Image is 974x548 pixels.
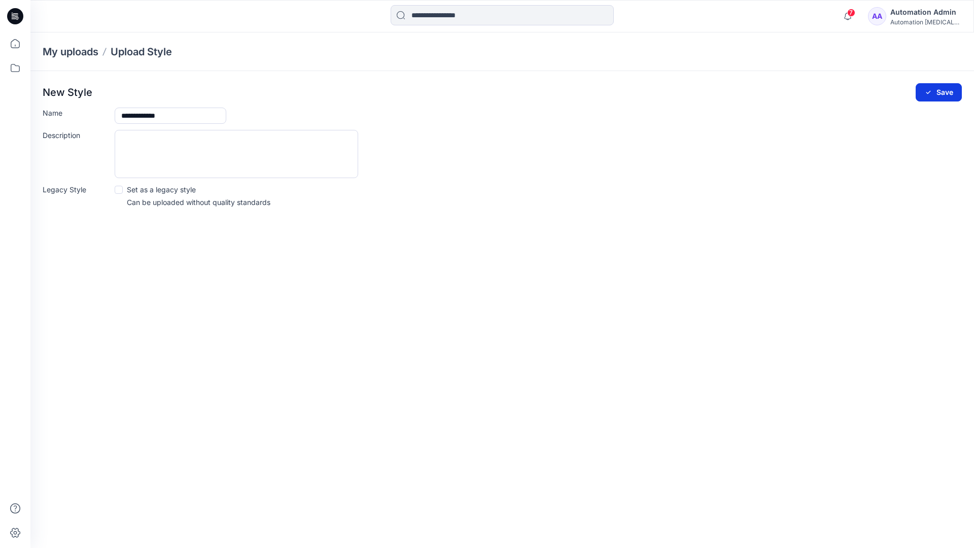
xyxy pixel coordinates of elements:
[868,7,886,25] div: AA
[43,86,92,98] p: New Style
[890,6,961,18] div: Automation Admin
[43,45,98,59] a: My uploads
[127,184,196,195] p: Set as a legacy style
[916,83,962,101] button: Save
[847,9,855,17] span: 7
[43,108,109,118] label: Name
[43,130,109,141] label: Description
[890,18,961,26] div: Automation [MEDICAL_DATA]...
[127,197,270,208] p: Can be uploaded without quality standards
[111,45,172,59] p: Upload Style
[43,184,109,195] label: Legacy Style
